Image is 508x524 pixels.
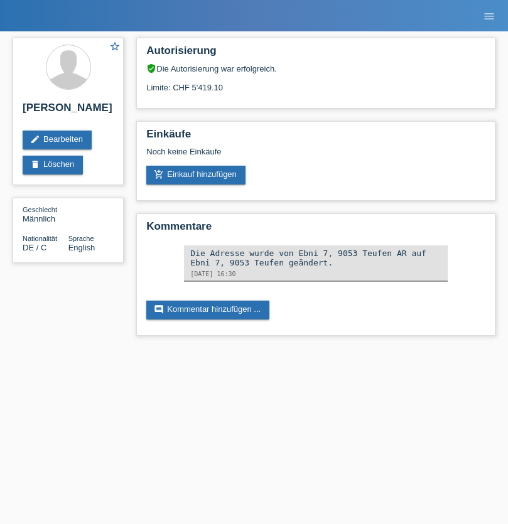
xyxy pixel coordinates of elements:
[477,12,502,19] a: menu
[146,147,485,166] div: Noch keine Einkäufe
[146,128,485,147] h2: Einkäufe
[483,10,495,23] i: menu
[30,134,40,144] i: edit
[190,249,441,267] div: Die Adresse wurde von Ebni 7, 9053 Teufen AR auf Ebni 7, 9053 Teufen geändert.
[109,41,121,54] a: star_border
[23,235,57,242] span: Nationalität
[146,45,485,63] h2: Autorisierung
[23,156,83,174] a: deleteLöschen
[68,243,95,252] span: English
[146,166,246,184] a: add_shopping_cartEinkauf hinzufügen
[23,102,114,120] h2: [PERSON_NAME]
[23,131,92,149] a: editBearbeiten
[23,243,46,252] span: Deutschland / C / 04.07.2021
[190,270,441,277] div: [DATE] 16:30
[146,63,156,73] i: verified_user
[30,159,40,169] i: delete
[109,41,121,52] i: star_border
[154,169,164,179] i: add_shopping_cart
[146,301,269,319] a: commentKommentar hinzufügen ...
[68,235,94,242] span: Sprache
[154,304,164,314] i: comment
[146,73,485,92] div: Limite: CHF 5'419.10
[23,205,68,223] div: Männlich
[146,63,485,73] div: Die Autorisierung war erfolgreich.
[23,206,57,213] span: Geschlecht
[146,220,485,239] h2: Kommentare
